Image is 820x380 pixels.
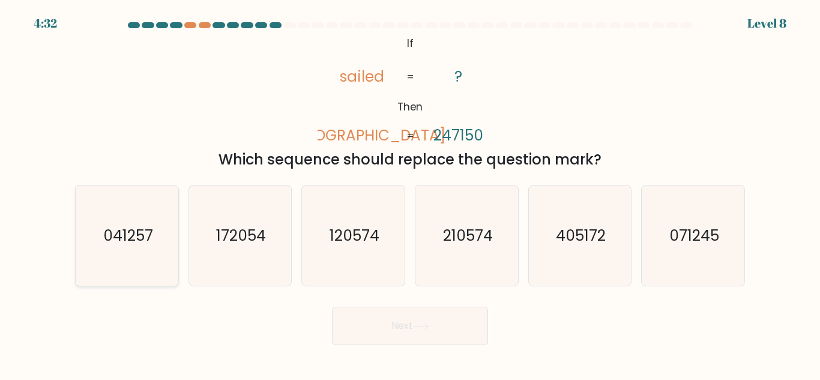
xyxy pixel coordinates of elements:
tspan: [DEMOGRAPHIC_DATA] [277,125,446,146]
div: Level 8 [747,14,786,32]
tspan: sailed [340,66,384,87]
svg: @import url('[URL][DOMAIN_NAME]); [318,33,502,147]
text: 041257 [103,225,152,246]
tspan: = [406,70,414,84]
tspan: 247150 [433,125,483,146]
div: Which sequence should replace the question mark? [82,149,738,170]
div: 4:32 [34,14,57,32]
tspan: If [407,36,414,50]
button: Next [332,307,488,345]
text: 071245 [669,225,719,246]
tspan: ? [454,66,462,87]
text: 405172 [556,225,606,246]
tspan: = [406,128,414,143]
tspan: Then [397,100,423,114]
text: 210574 [442,225,492,246]
text: 120574 [330,225,379,246]
text: 172054 [216,225,266,246]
